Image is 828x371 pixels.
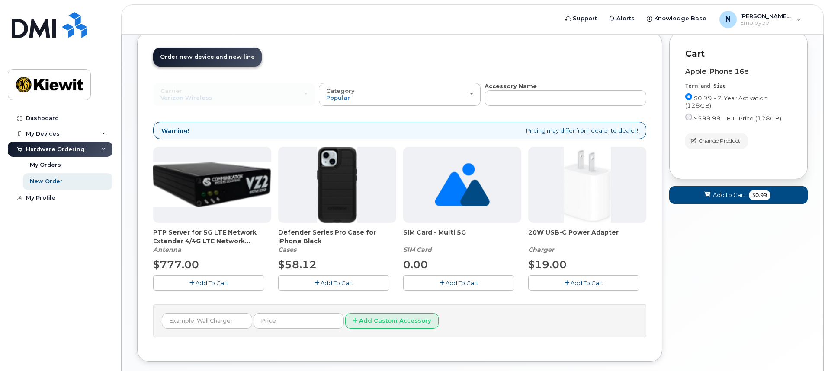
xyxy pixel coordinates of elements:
span: Order new device and new line [160,54,255,60]
iframe: Messenger Launcher [790,333,822,365]
input: Price [254,313,344,329]
img: Casa_Sysem.png [153,162,271,207]
em: Antenna [153,246,181,254]
div: SIM Card - Multi 5G [403,228,521,254]
em: Charger [528,246,554,254]
span: Popular [326,94,350,101]
div: Term and Size [685,82,792,90]
span: Add To Cart [321,279,353,286]
span: Change Product [699,137,740,145]
button: Add To Cart [153,275,264,290]
img: defenderiphone14.png [317,147,358,223]
span: $599.99 - Full Price (128GB) [694,115,781,122]
div: Defender Series Pro Case for iPhone Black [278,228,396,254]
span: 0.00 [403,258,428,271]
span: Knowledge Base [654,14,706,23]
span: PTP Server for 5G LTE Network Extender 4/4G LTE Network Extender 3 [153,228,271,245]
span: Add To Cart [446,279,478,286]
span: Employee [740,19,792,26]
button: Category Popular [319,83,481,105]
strong: Accessory Name [485,82,537,89]
span: $58.12 [278,258,317,271]
button: Add To Cart [278,275,389,290]
span: Add to Cart [713,191,745,199]
div: Pricing may differ from dealer to dealer! [153,122,646,140]
button: Add To Cart [403,275,514,290]
span: $0.99 - 2 Year Activation (128GB) [685,95,767,109]
span: SIM Card - Multi 5G [403,228,521,245]
p: Cart [685,48,792,60]
span: Category [326,87,355,94]
input: $0.99 - 2 Year Activation (128GB) [685,93,692,100]
img: no_image_found-2caef05468ed5679b831cfe6fc140e25e0c280774317ffc20a367ab7fd17291e.png [435,147,490,223]
button: Change Product [685,133,748,149]
span: Defender Series Pro Case for iPhone Black [278,228,396,245]
span: [PERSON_NAME].[PERSON_NAME] [740,13,792,19]
input: $599.99 - Full Price (128GB) [685,114,692,120]
div: Apple iPhone 16e [685,68,792,76]
a: Knowledge Base [641,10,712,27]
div: 20W USB-C Power Adapter [528,228,646,254]
div: Nancy.Bilek [713,11,807,28]
span: $19.00 [528,258,567,271]
img: apple20w.jpg [564,147,611,223]
span: $777.00 [153,258,199,271]
em: Cases [278,246,296,254]
button: Add Custom Accessory [345,313,439,329]
a: Support [559,10,603,27]
span: 20W USB-C Power Adapter [528,228,646,245]
strong: Warning! [161,127,189,135]
input: Example: Wall Charger [162,313,252,329]
span: Alerts [616,14,635,23]
span: Add To Cart [196,279,228,286]
span: N [725,14,731,25]
em: SIM Card [403,246,432,254]
button: Add To Cart [528,275,639,290]
div: PTP Server for 5G LTE Network Extender 4/4G LTE Network Extender 3 [153,228,271,254]
a: Alerts [603,10,641,27]
span: Support [573,14,597,23]
button: Add to Cart $0.99 [669,186,808,204]
span: $0.99 [749,190,770,200]
span: Add To Cart [571,279,603,286]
